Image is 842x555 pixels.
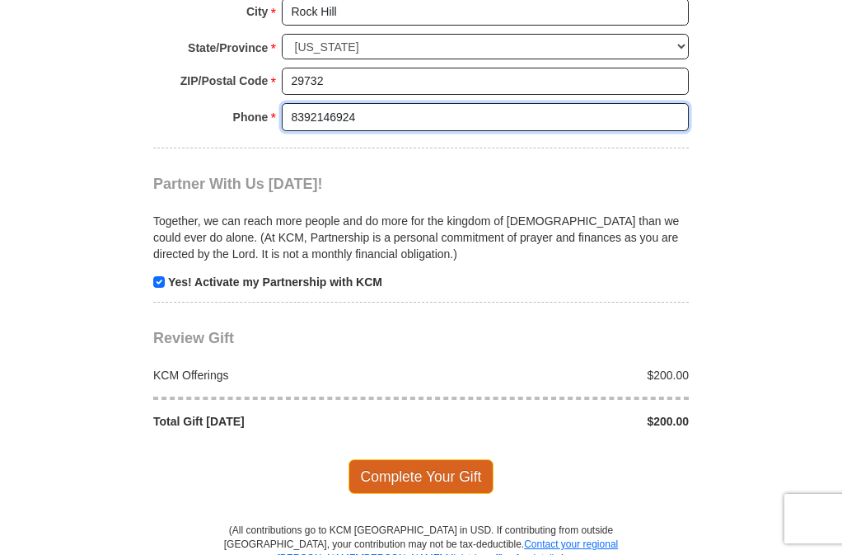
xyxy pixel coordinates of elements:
[153,176,323,192] span: Partner With Us [DATE]!
[145,367,422,383] div: KCM Offerings
[421,367,698,383] div: $200.00
[180,69,269,92] strong: ZIP/Postal Code
[348,459,494,494] span: Complete Your Gift
[145,413,422,430] div: Total Gift [DATE]
[421,413,698,430] div: $200.00
[233,106,269,129] strong: Phone
[188,36,268,59] strong: State/Province
[153,213,689,262] p: Together, we can reach more people and do more for the kingdom of [DEMOGRAPHIC_DATA] than we coul...
[168,275,382,289] strong: Yes! Activate my Partnership with KCM
[153,330,234,346] span: Review Gift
